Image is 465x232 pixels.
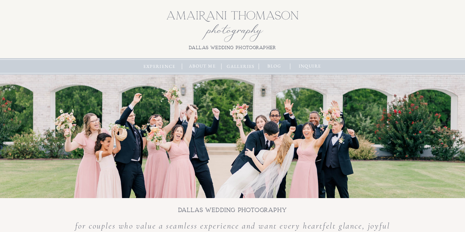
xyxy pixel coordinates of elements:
a: about me [187,63,218,70]
a: experience [142,63,177,70]
b: dallas wedding photographer [189,45,276,50]
a: blog [264,63,284,70]
a: inquire [296,63,324,70]
b: dallas wedding photography [178,207,287,213]
a: galleries [225,63,256,70]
